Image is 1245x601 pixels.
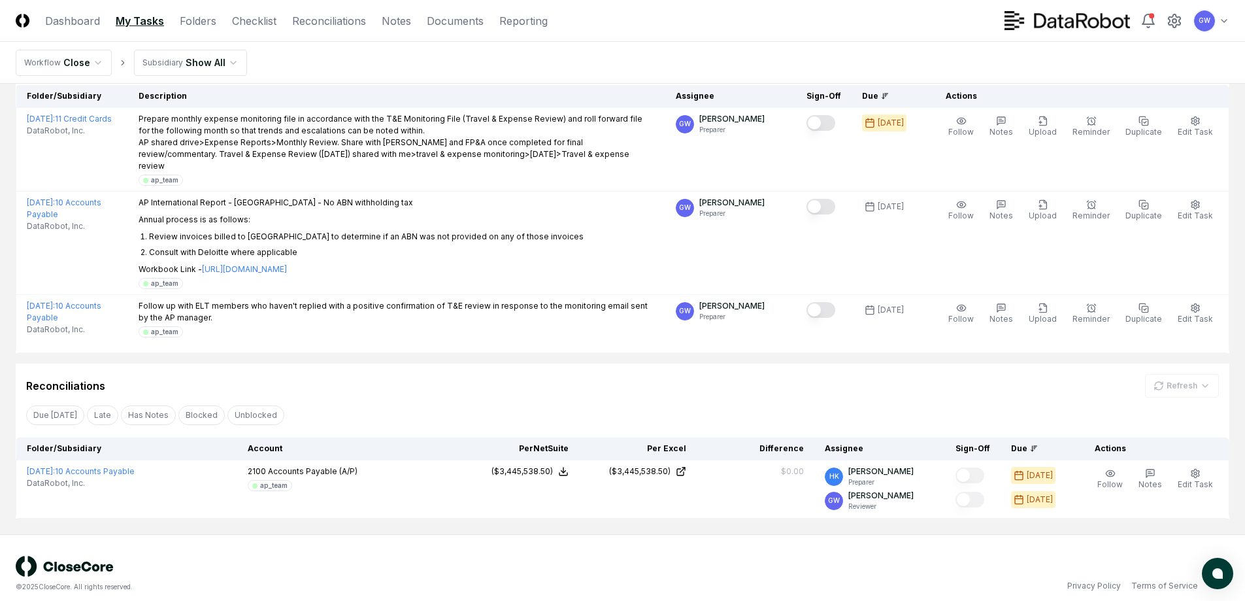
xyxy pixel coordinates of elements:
button: Edit Task [1175,300,1216,328]
p: Review invoices billed to [GEOGRAPHIC_DATA] to determine if an ABN was not provided on any of tho... [149,232,584,241]
span: GW [679,119,691,129]
span: Notes [1138,479,1162,489]
div: [DATE] [878,304,904,316]
button: Late [87,405,118,425]
button: GW [1193,9,1216,33]
span: Upload [1029,314,1057,324]
span: Follow [948,127,974,137]
p: [PERSON_NAME] [848,466,914,477]
div: Workflow [24,57,61,69]
th: Assignee [665,85,796,108]
p: Follow up with ELT members who haven't replied with a positive confirmation of T&E review in resp... [139,300,655,324]
button: Upload [1026,197,1059,224]
a: Folders [180,13,216,29]
a: Privacy Policy [1067,580,1121,592]
div: Actions [935,90,1219,102]
button: ($3,445,538.50) [491,466,569,477]
span: [DATE] : [27,114,55,124]
th: Sign-Off [796,85,852,108]
th: Folder/Subsidiary [16,438,238,460]
span: [DATE] : [27,466,55,476]
span: Accounts Payable (A/P) [268,466,357,476]
div: [DATE] [878,117,904,129]
span: Follow [948,211,974,220]
p: Reviewer [848,502,914,511]
p: Preparer [699,125,765,135]
p: [PERSON_NAME] [699,113,765,125]
button: atlas-launcher [1202,558,1233,589]
a: Reporting [499,13,548,29]
button: Edit Task [1175,197,1216,224]
a: [URL][DOMAIN_NAME] [202,264,287,275]
img: Logo [16,14,29,27]
span: GW [679,306,691,316]
p: [PERSON_NAME] [699,197,765,209]
a: [DATE]:10 Accounts Payable [27,466,135,476]
button: Edit Task [1175,466,1216,493]
button: Due Today [26,405,84,425]
span: DataRobot, Inc. [27,125,85,137]
button: Duplicate [1123,197,1165,224]
img: logo [16,556,114,577]
div: [DATE] [1027,494,1053,506]
a: [DATE]:10 Accounts Payable [27,197,101,219]
span: Duplicate [1125,211,1162,220]
div: [DATE] [1027,470,1053,481]
button: Notes [987,113,1016,141]
div: [DATE] [878,201,904,213]
button: Follow [946,300,976,328]
nav: breadcrumb [16,50,247,76]
button: Unblocked [227,405,284,425]
div: ($3,445,538.50) [609,466,671,477]
div: © 2025 CloseCore. All rights reserved. [16,582,623,592]
div: Actions [1084,443,1219,455]
div: ($3,445,538.50) [491,466,553,477]
span: Reminder [1072,127,1110,137]
p: Prepare monthly expense monitoring file in accordance with the T&E Monitoring File (Travel & Expe... [139,113,655,172]
span: Upload [1029,127,1057,137]
button: Reminder [1070,113,1112,141]
th: Assignee [814,438,945,460]
button: Mark complete [955,492,984,507]
div: Due [1011,443,1063,455]
a: Notes [382,13,411,29]
button: Reminder [1070,197,1112,224]
button: Upload [1026,300,1059,328]
a: [DATE]:11 Credit Cards [27,114,112,124]
span: Upload [1029,211,1057,220]
div: Due [862,90,914,102]
button: Notes [987,300,1016,328]
button: Upload [1026,113,1059,141]
button: Has Notes [121,405,176,425]
a: Dashboard [45,13,100,29]
button: Follow [946,197,976,224]
div: Account [248,443,451,455]
p: Preparer [848,477,914,487]
span: DataRobot, Inc. [27,220,85,232]
p: Preparer [699,312,765,322]
div: ap_team [151,279,178,288]
span: Follow [948,314,974,324]
th: Sign-Off [945,438,1001,460]
div: ap_team [151,327,178,337]
p: AP International Report - [GEOGRAPHIC_DATA] - No ABN withholding tax [139,197,584,209]
p: [PERSON_NAME] [848,490,914,502]
th: Folder/Subsidiary [16,85,128,108]
span: Follow [1097,479,1123,489]
button: Follow [946,113,976,141]
th: Description [128,85,665,108]
div: ap_team [151,175,178,185]
p: [PERSON_NAME] [699,300,765,312]
p: Annual process is as follows: [139,214,584,226]
span: [DATE] : [27,197,55,207]
div: Subsidiary [142,57,183,69]
a: [DATE]:10 Accounts Payable [27,301,101,322]
span: Duplicate [1125,127,1162,137]
span: Edit Task [1178,211,1213,220]
th: Per NetSuite [461,438,579,460]
p: Preparer [699,209,765,218]
a: My Tasks [116,13,164,29]
button: Reminder [1070,300,1112,328]
button: Mark complete [955,468,984,483]
span: DataRobot, Inc. [27,477,85,489]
